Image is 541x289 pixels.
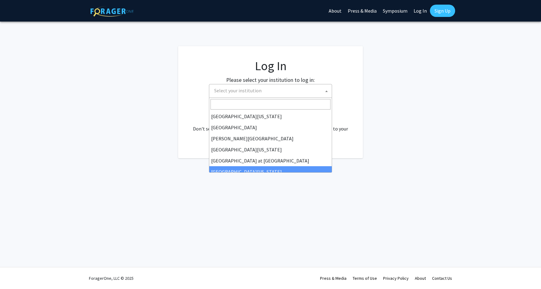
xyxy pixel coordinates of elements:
li: [PERSON_NAME][GEOGRAPHIC_DATA] [209,133,332,144]
a: Privacy Policy [383,275,409,281]
div: ForagerOne, LLC © 2025 [89,267,134,289]
input: Search [210,99,331,110]
iframe: Chat [5,261,26,284]
a: Terms of Use [353,275,377,281]
li: [GEOGRAPHIC_DATA][US_STATE] [209,111,332,122]
span: Select your institution [214,87,262,94]
div: No account? . Don't see your institution? about bringing ForagerOne to your institution. [190,110,351,140]
span: Select your institution [212,84,332,97]
li: [GEOGRAPHIC_DATA] at [GEOGRAPHIC_DATA] [209,155,332,166]
a: Press & Media [320,275,347,281]
label: Please select your institution to log in: [226,76,315,84]
li: [GEOGRAPHIC_DATA][US_STATE] [209,144,332,155]
h1: Log In [190,58,351,73]
a: Contact Us [432,275,452,281]
a: Sign Up [430,5,455,17]
a: About [415,275,426,281]
img: ForagerOne Logo [90,6,134,17]
li: [GEOGRAPHIC_DATA][US_STATE] [209,166,332,177]
li: [GEOGRAPHIC_DATA] [209,122,332,133]
span: Select your institution [209,84,332,98]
